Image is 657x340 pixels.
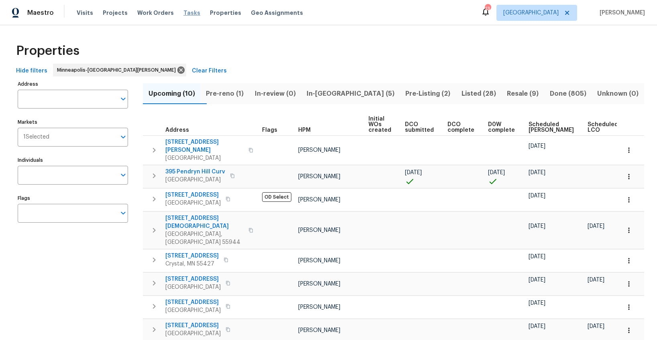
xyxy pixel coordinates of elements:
span: Properties [16,47,79,55]
span: [DATE] [488,170,505,175]
span: [GEOGRAPHIC_DATA] [165,306,221,314]
span: Scheduled LCO [588,122,618,133]
span: Unknown (0) [597,88,639,99]
button: Open [118,93,129,105]
button: Clear Filters [189,64,230,78]
span: Flags [262,127,277,133]
span: DCO complete [447,122,474,133]
span: Geo Assignments [251,9,303,17]
span: Maestro [27,9,54,17]
span: DCO submitted [405,122,434,133]
span: Clear Filters [192,66,227,76]
span: [DATE] [529,254,545,260]
span: Address [165,127,189,133]
span: Done (805) [549,88,587,99]
label: Address [18,82,128,87]
span: OD Select [262,192,291,202]
label: Markets [18,120,128,125]
span: [PERSON_NAME] [298,258,340,264]
span: Properties [210,9,241,17]
span: [DATE] [529,193,545,199]
span: Upcoming (10) [148,88,195,99]
span: [DATE] [529,170,545,175]
span: [PERSON_NAME] [298,328,340,333]
span: [PERSON_NAME] [298,197,340,203]
span: Pre-reno (1) [205,88,244,99]
span: [GEOGRAPHIC_DATA] [165,199,221,207]
span: [GEOGRAPHIC_DATA] [503,9,559,17]
button: Open [118,207,129,219]
label: Flags [18,196,128,201]
span: [PERSON_NAME] [298,281,340,287]
span: [PERSON_NAME] [298,304,340,310]
button: Open [118,169,129,181]
span: [PERSON_NAME] [298,147,340,153]
span: [STREET_ADDRESS] [165,191,221,199]
span: [STREET_ADDRESS][PERSON_NAME] [165,138,244,154]
span: D0W complete [488,122,515,133]
span: Work Orders [137,9,174,17]
span: [DATE] [529,324,545,329]
span: Scheduled [PERSON_NAME] [529,122,574,133]
span: [DATE] [405,170,422,175]
span: [PERSON_NAME] [298,227,340,233]
button: Hide filters [13,64,51,78]
label: Individuals [18,158,128,163]
span: Listed (28) [461,88,496,99]
span: [PERSON_NAME] [298,174,340,179]
span: [GEOGRAPHIC_DATA] [165,330,221,338]
div: Minneapolis-[GEOGRAPHIC_DATA][PERSON_NAME] [53,64,186,76]
span: [GEOGRAPHIC_DATA], [GEOGRAPHIC_DATA] 55944 [165,230,244,246]
span: In-review (0) [254,88,296,99]
span: Tasks [183,10,200,16]
span: [DATE] [588,277,604,283]
span: [GEOGRAPHIC_DATA] [165,154,244,162]
span: [DATE] [529,223,545,229]
span: [GEOGRAPHIC_DATA] [165,176,225,184]
span: [DATE] [529,300,545,306]
span: Pre-Listing (2) [405,88,451,99]
span: 395 Pendryn Hill Curv [165,168,225,176]
span: Crystal, MN 55427 [165,260,219,268]
span: Projects [103,9,128,17]
span: [DATE] [529,277,545,283]
span: In-[GEOGRAPHIC_DATA] (5) [306,88,395,99]
span: HPM [298,127,311,133]
span: [STREET_ADDRESS] [165,252,219,260]
button: Open [118,131,129,143]
span: [DATE] [588,324,604,329]
span: Initial WOs created [368,116,391,133]
div: 13 [485,5,490,13]
span: Visits [77,9,93,17]
span: 1 Selected [23,134,49,141]
span: [STREET_ADDRESS] [165,298,221,306]
span: [PERSON_NAME] [596,9,645,17]
span: Hide filters [16,66,47,76]
span: [DATE] [529,143,545,149]
span: [DATE] [588,223,604,229]
span: [GEOGRAPHIC_DATA] [165,283,221,291]
span: Resale (9) [506,88,539,99]
span: [STREET_ADDRESS][DEMOGRAPHIC_DATA] [165,214,244,230]
span: [STREET_ADDRESS] [165,275,221,283]
span: Minneapolis-[GEOGRAPHIC_DATA][PERSON_NAME] [57,66,179,74]
span: [STREET_ADDRESS] [165,322,221,330]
